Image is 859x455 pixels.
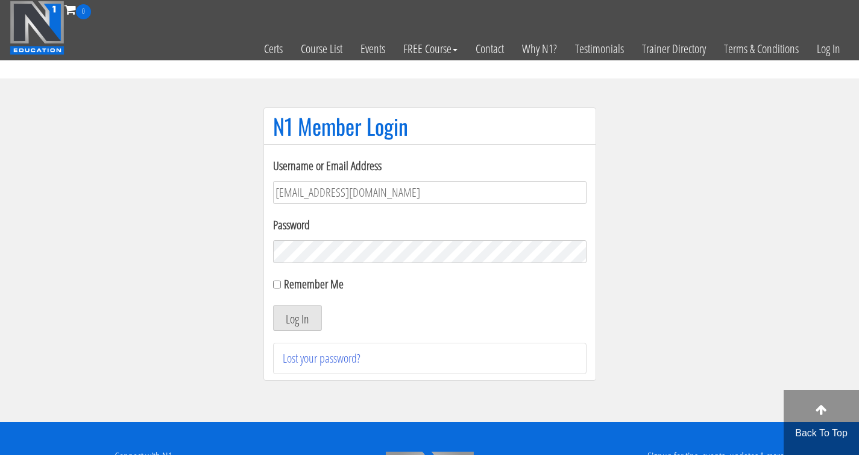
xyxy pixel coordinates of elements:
[10,1,65,55] img: n1-education
[292,19,351,78] a: Course List
[283,350,360,366] a: Lost your password?
[394,19,467,78] a: FREE Course
[715,19,808,78] a: Terms & Conditions
[273,305,322,331] button: Log In
[467,19,513,78] a: Contact
[255,19,292,78] a: Certs
[284,276,344,292] label: Remember Me
[633,19,715,78] a: Trainer Directory
[273,157,587,175] label: Username or Email Address
[273,114,587,138] h1: N1 Member Login
[65,1,91,17] a: 0
[273,216,587,234] label: Password
[566,19,633,78] a: Testimonials
[784,426,859,441] p: Back To Top
[76,4,91,19] span: 0
[513,19,566,78] a: Why N1?
[808,19,849,78] a: Log In
[351,19,394,78] a: Events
